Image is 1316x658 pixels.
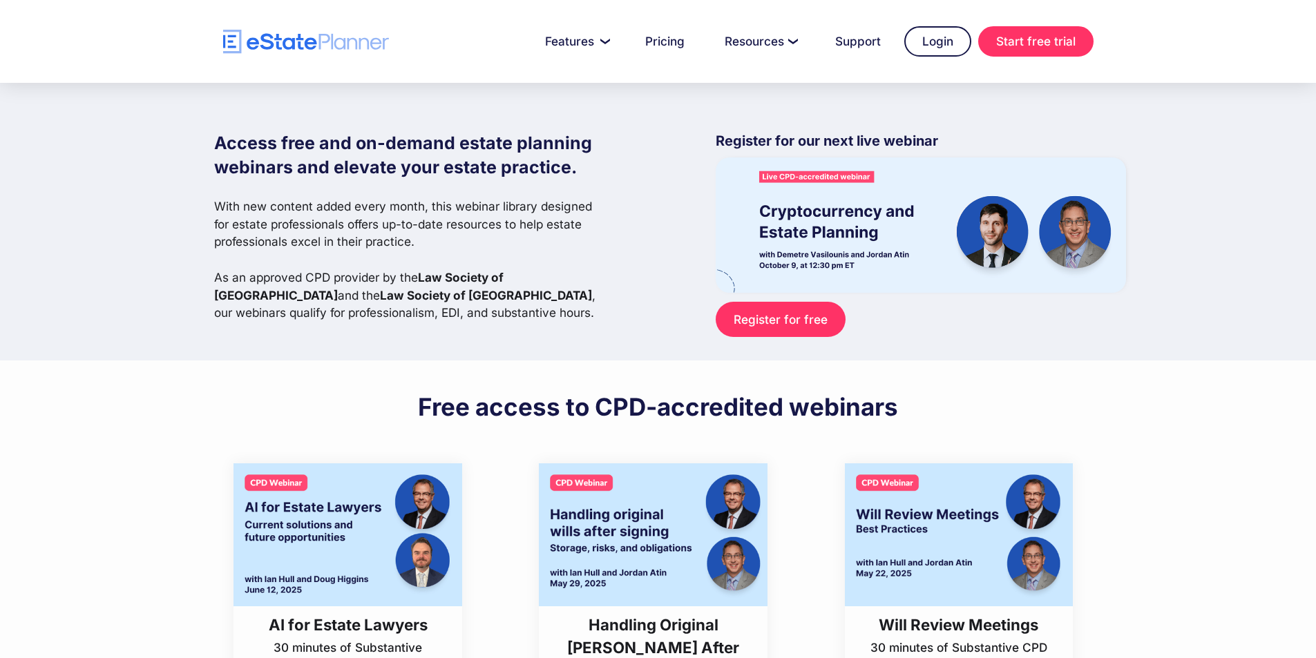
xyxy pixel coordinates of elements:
p: Register for our next live webinar [716,131,1126,157]
h2: Free access to CPD-accredited webinars [418,391,898,422]
p: With new content added every month, this webinar library designed for estate professionals offers... [214,197,607,322]
a: home [223,30,389,54]
a: Register for free [716,302,845,337]
strong: Law Society of [GEOGRAPHIC_DATA] [380,288,592,302]
a: Resources [708,28,812,55]
a: Pricing [629,28,701,55]
img: eState Academy webinar [716,157,1126,292]
strong: Law Society of [GEOGRAPHIC_DATA] [214,270,504,302]
h1: Access free and on-demand estate planning webinars and elevate your estate practice. [214,131,607,180]
h3: Will Review Meetings [864,613,1054,636]
a: Support [819,28,897,55]
a: Start free trial [978,26,1094,57]
a: Login [904,26,971,57]
a: Features [528,28,622,55]
h3: AI for Estate Lawyers [253,613,444,636]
